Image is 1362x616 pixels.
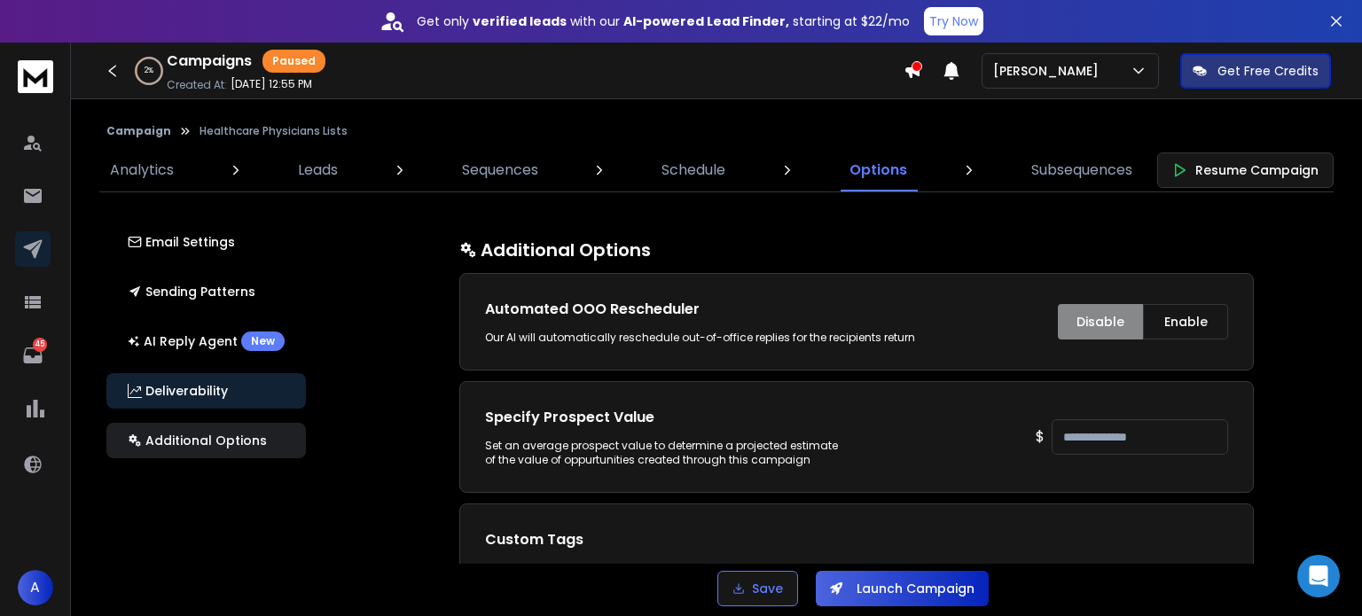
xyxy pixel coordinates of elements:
[262,50,325,73] div: Paused
[145,66,153,76] p: 2 %
[106,373,306,409] button: Deliverability
[128,283,255,300] p: Sending Patterns
[128,432,267,449] p: Additional Options
[106,423,306,458] button: Additional Options
[417,12,910,30] p: Get only with our starting at $22/mo
[1297,555,1340,597] div: Open Intercom Messenger
[1058,304,1143,339] button: Disable
[1217,62,1319,80] p: Get Free Credits
[651,149,736,191] a: Schedule
[18,60,53,93] img: logo
[1157,152,1334,188] button: Resume Campaign
[128,382,228,400] p: Deliverability
[15,338,51,373] a: 45
[623,12,789,30] strong: AI-powered Lead Finder,
[1180,53,1331,89] button: Get Free Credits
[167,51,252,72] h1: Campaigns
[1143,304,1228,339] button: Enable
[231,77,312,91] p: [DATE] 12:55 PM
[106,124,171,138] button: Campaign
[849,160,907,181] p: Options
[1036,426,1045,448] p: $
[473,12,567,30] strong: verified leads
[106,224,306,260] button: Email Settings
[18,570,53,605] button: A
[1021,149,1143,191] a: Subsequences
[1031,160,1132,181] p: Subsequences
[816,571,989,606] button: Launch Campaign
[993,62,1106,80] p: [PERSON_NAME]
[485,439,839,467] div: Set an average prospect value to determine a projected estimate of the value of oppurtunities cre...
[298,160,338,181] p: Leads
[106,324,306,359] button: AI Reply AgentNew
[485,561,1228,575] p: Tags are used to easily organize your campaigns in groups
[929,12,978,30] p: Try Now
[287,149,348,191] a: Leads
[924,7,983,35] button: Try Now
[485,331,915,345] p: Our AI will automatically reschedule out-of-office replies for the recipients return
[717,571,798,606] button: Save
[128,331,285,351] p: AI Reply Agent
[241,331,285,351] div: New
[99,149,184,191] a: Analytics
[106,274,306,309] button: Sending Patterns
[451,149,549,191] a: Sequences
[485,529,1228,550] h1: Custom Tags
[167,78,227,92] p: Created At:
[459,238,1254,262] h1: Additional Options
[128,233,235,251] p: Email Settings
[661,160,725,181] p: Schedule
[462,160,538,181] p: Sequences
[839,149,918,191] a: Options
[485,407,839,428] h1: Specify Prospect Value
[33,338,47,352] p: 45
[200,124,348,138] p: Healthcare Physicians Lists
[485,299,915,320] h1: Automated OOO Rescheduler
[110,160,174,181] p: Analytics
